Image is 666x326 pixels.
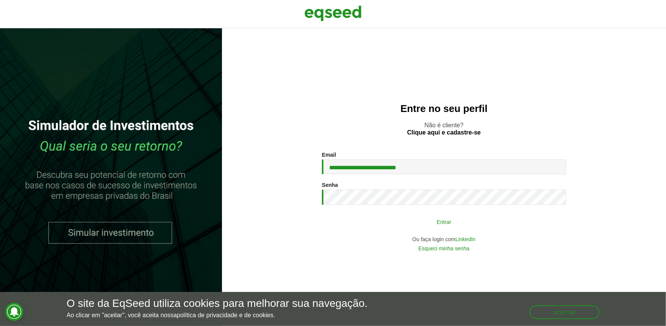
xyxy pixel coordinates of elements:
[67,311,368,319] p: Ao clicar em "aceitar", você aceita nossa .
[418,246,470,251] a: Esqueci minha senha
[322,182,338,188] label: Senha
[407,130,481,136] a: Clique aqui e cadastre-se
[177,312,273,318] a: política de privacidade e de cookies
[237,122,651,136] p: Não é cliente?
[304,4,362,23] img: EqSeed Logo
[237,103,651,114] h2: Entre no seu perfil
[455,237,476,242] a: LinkedIn
[322,237,566,242] div: Ou faça login com
[529,305,600,319] button: Aceitar
[67,298,368,310] h5: O site da EqSeed utiliza cookies para melhorar sua navegação.
[322,152,336,157] label: Email
[345,214,543,229] button: Entrar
